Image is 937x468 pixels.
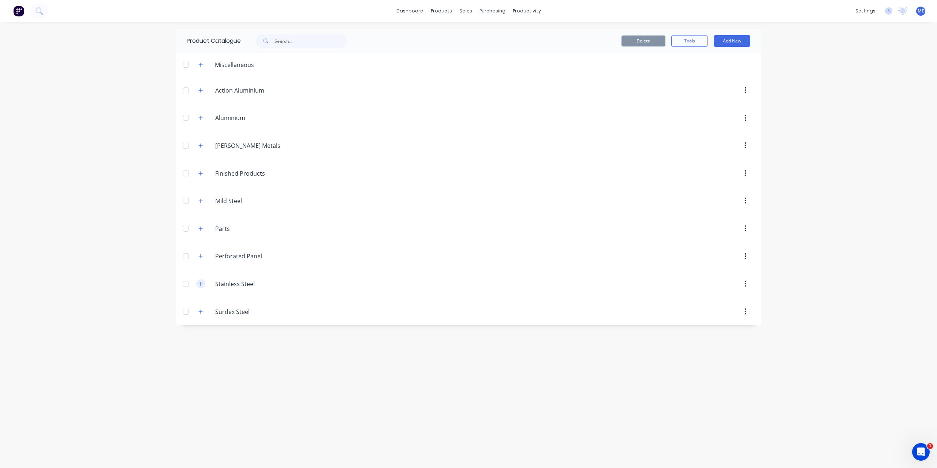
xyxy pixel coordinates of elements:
span: ME [918,8,924,14]
input: Enter category name [215,280,302,288]
div: purchasing [476,5,509,16]
div: settings [852,5,879,16]
div: sales [456,5,476,16]
input: Enter category name [215,113,302,122]
input: Enter category name [215,141,302,150]
input: Enter category name [215,307,302,316]
a: dashboard [393,5,427,16]
input: Enter category name [215,224,302,233]
div: Miscellaneous [209,60,260,69]
button: Delete [621,35,665,46]
button: Add New [714,35,750,47]
div: products [427,5,456,16]
span: 1 [927,443,933,449]
img: Factory [13,5,24,16]
iframe: Intercom live chat [912,443,930,461]
input: Enter category name [215,196,302,205]
div: productivity [509,5,545,16]
button: Tools [671,35,708,47]
input: Enter category name [215,252,302,261]
input: Enter category name [215,169,302,178]
div: Product Catalogue [176,29,241,53]
input: Enter category name [215,86,302,95]
input: Search... [275,34,347,48]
